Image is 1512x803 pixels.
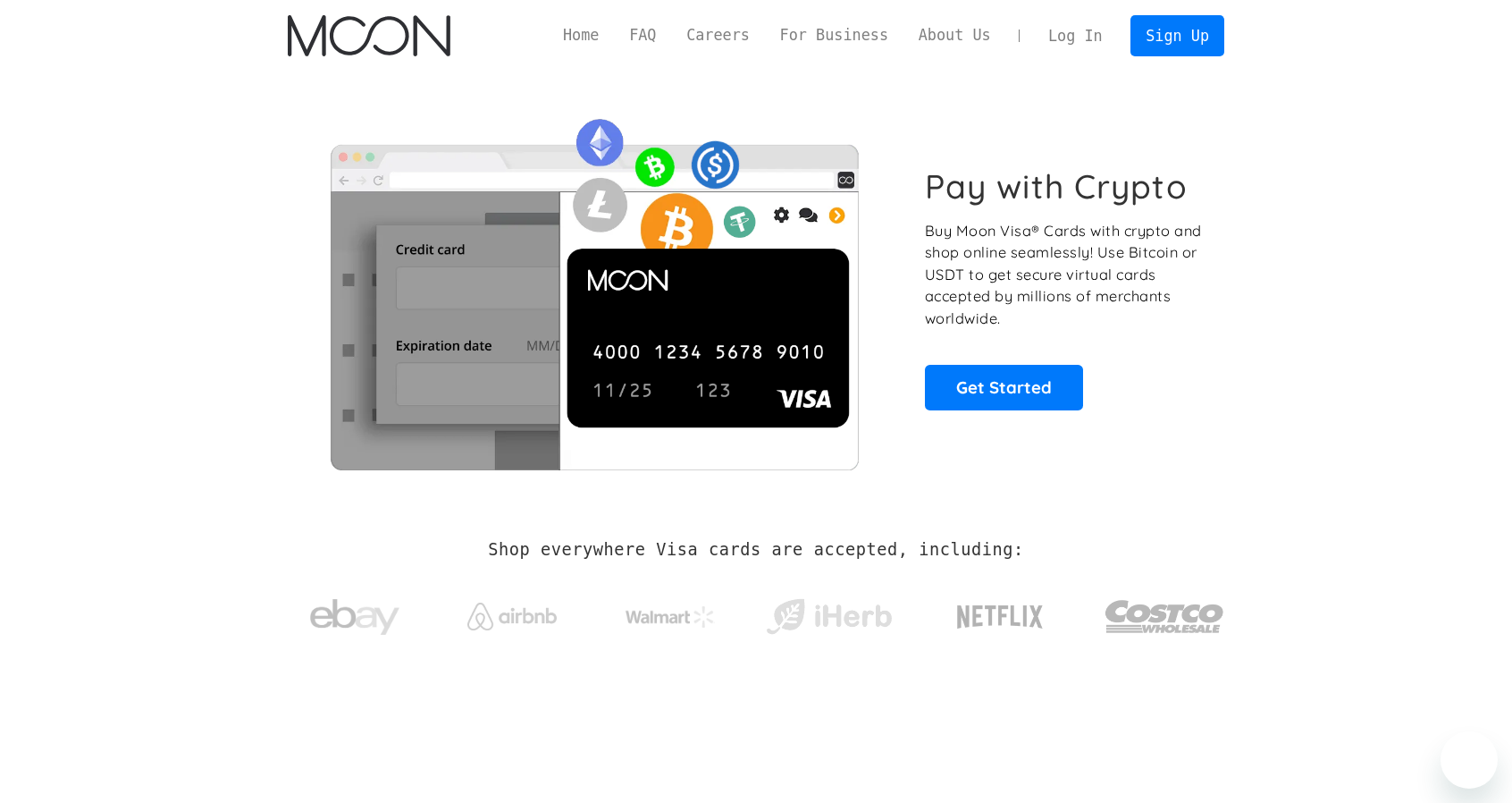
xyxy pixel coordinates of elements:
a: Get Started [925,365,1083,410]
img: Costco [1105,583,1224,650]
p: Buy Moon Visa® Cards with crypto and shop online seamlessly! Use Bitcoin or USDT to get secure vi... [925,220,1205,330]
a: About Us [903,24,1006,46]
h1: Pay with Crypto [925,166,1188,207]
img: Netflix [955,595,1045,639]
a: home [288,15,449,56]
a: FAQ [614,24,671,46]
img: Airbnb [467,603,557,630]
a: Home [548,24,614,46]
h2: Shop everywhere Visa cards are accepted, including: [488,540,1023,560]
img: Walmart [626,606,715,628]
iframe: Button to launch messaging window [1441,731,1498,789]
a: Log In [1033,16,1117,55]
a: ebay [288,571,421,655]
img: Moon Logo [288,15,449,56]
img: Moon Cards let you spend your crypto anywhere Visa is accepted. [288,106,900,469]
a: Walmart [604,588,737,637]
a: iHerb [762,576,895,649]
a: Costco [1105,565,1224,659]
a: Sign Up [1130,15,1223,55]
img: ebay [310,589,399,646]
a: Careers [671,24,764,46]
img: iHerb [762,594,895,640]
a: For Business [765,24,903,46]
a: Airbnb [446,585,579,639]
a: Netflix [920,577,1080,648]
